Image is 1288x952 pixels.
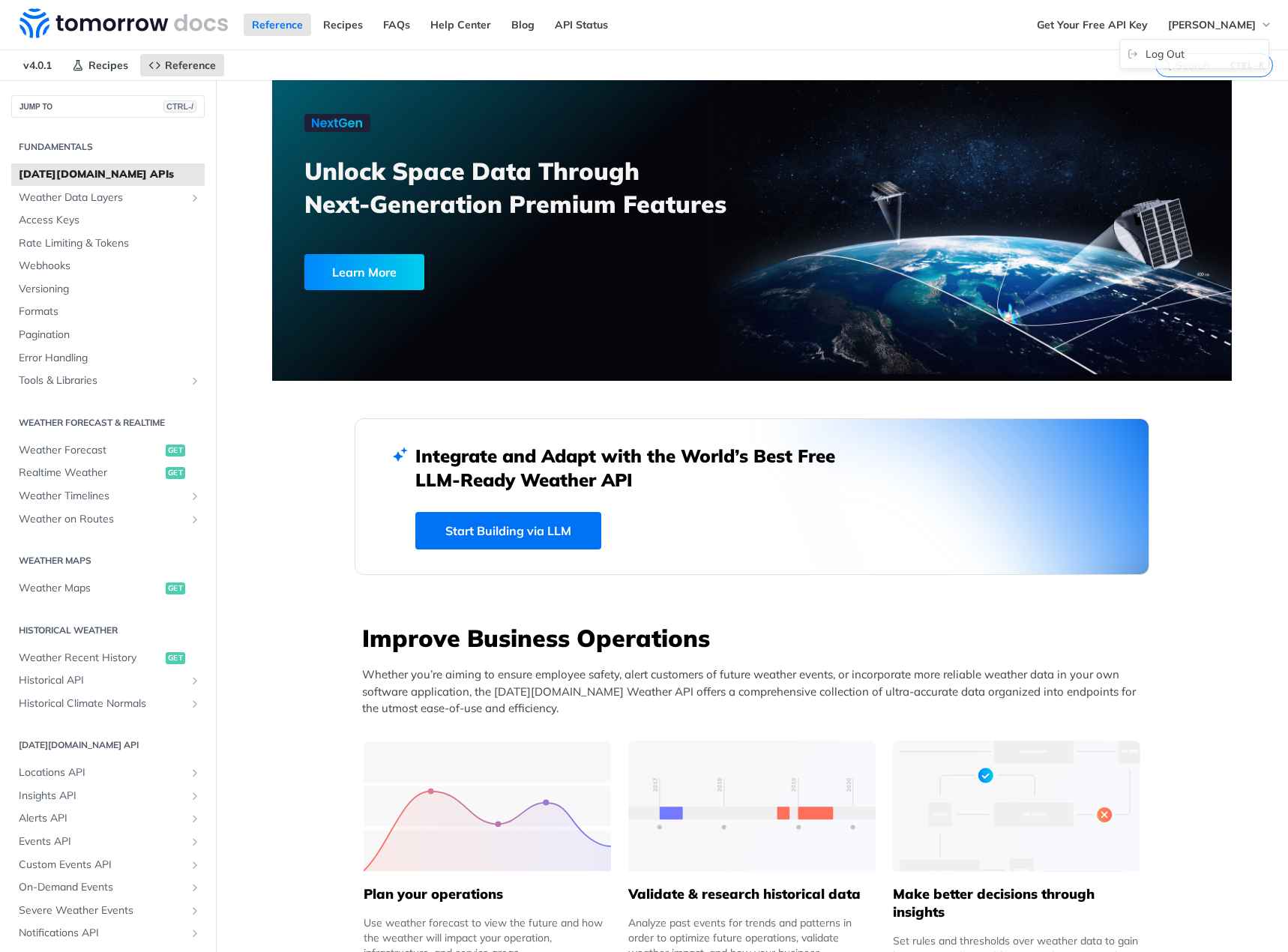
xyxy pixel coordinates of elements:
a: Versioning [11,278,205,301]
a: Log Out [1120,43,1269,64]
a: Weather Mapsget [11,577,205,600]
span: [PERSON_NAME] [1168,18,1256,31]
span: Rate Limiting & Tokens [19,236,201,251]
a: Error Handling [11,347,205,370]
button: JUMP TOCTRL-/ [11,95,205,118]
span: CTRL-/ [163,100,196,112]
span: Reference [165,58,216,72]
span: Weather Forecast [19,443,162,458]
a: Reference [244,13,311,36]
button: Show subpages for Insights API [189,790,201,802]
span: Tools & Libraries [19,373,185,388]
span: get [166,582,185,594]
img: 39565e8-group-4962x.svg [364,741,611,872]
button: Show subpages for On-Demand Events [189,882,201,894]
button: Show subpages for Alerts API [189,813,201,825]
a: Severe Weather EventsShow subpages for Severe Weather Events [11,900,205,922]
span: Historical Climate Normals [19,696,185,711]
a: Weather Recent Historyget [11,647,205,669]
a: Realtime Weatherget [11,462,205,484]
h5: Plan your operations [364,885,611,903]
h3: Improve Business Operations [362,621,1149,654]
a: Weather TimelinesShow subpages for Weather Timelines [11,485,205,507]
button: Show subpages for Historical Climate Normals [189,698,201,710]
img: Tomorrow.io Weather API Docs [19,8,228,38]
span: Severe Weather Events [19,903,185,918]
a: On-Demand EventsShow subpages for On-Demand Events [11,876,205,899]
a: Learn More [304,254,675,290]
span: Weather Data Layers [19,190,185,205]
span: [DATE][DOMAIN_NAME] APIs [19,167,201,182]
a: Notifications APIShow subpages for Notifications API [11,922,205,945]
span: Pagination [19,328,201,343]
a: Custom Events APIShow subpages for Custom Events API [11,854,205,876]
div: Learn More [304,254,424,290]
a: Weather Forecastget [11,439,205,462]
button: Show subpages for Weather Data Layers [189,192,201,204]
button: Show subpages for Events API [189,836,201,848]
span: get [166,652,185,664]
span: Events API [19,834,185,849]
a: Recipes [315,13,371,36]
a: Recipes [64,54,136,76]
a: Insights APIShow subpages for Insights API [11,785,205,807]
a: Help Center [422,13,499,36]
a: Alerts APIShow subpages for Alerts API [11,807,205,830]
h3: Unlock Space Data Through Next-Generation Premium Features [304,154,768,220]
span: Error Handling [19,351,201,366]
a: [DATE][DOMAIN_NAME] APIs [11,163,205,186]
button: Show subpages for Locations API [189,767,201,779]
a: Tools & LibrariesShow subpages for Tools & Libraries [11,370,205,392]
span: Weather Recent History [19,651,162,666]
a: Formats [11,301,205,323]
button: Show subpages for Tools & Libraries [189,375,201,387]
a: Start Building via LLM [415,512,601,549]
h5: Validate & research historical data [628,885,876,903]
span: Alerts API [19,811,185,826]
span: On-Demand Events [19,880,185,895]
h2: Fundamentals [11,140,205,154]
span: Realtime Weather [19,466,162,480]
span: Historical API [19,673,185,688]
button: Show subpages for Weather Timelines [189,490,201,502]
a: Historical Climate NormalsShow subpages for Historical Climate Normals [11,693,205,715]
span: get [166,467,185,479]
button: Show subpages for Weather on Routes [189,513,201,525]
a: Pagination [11,324,205,346]
img: a22d113-group-496-32x.svg [893,741,1140,872]
a: Weather Data LayersShow subpages for Weather Data Layers [11,187,205,209]
a: FAQs [375,13,418,36]
span: Notifications API [19,926,185,941]
a: Locations APIShow subpages for Locations API [11,762,205,784]
span: Weather Timelines [19,489,185,504]
span: Access Keys [19,213,201,228]
span: get [166,445,185,457]
a: Weather on RoutesShow subpages for Weather on Routes [11,508,205,531]
span: Webhooks [19,259,201,274]
h2: Historical Weather [11,624,205,637]
span: Insights API [19,789,185,804]
span: Versioning [19,282,201,297]
h2: Weather Maps [11,554,205,567]
p: Whether you’re aiming to ensure employee safety, alert customers of future weather events, or inc... [362,666,1149,717]
button: Show subpages for Historical API [189,675,201,687]
a: Events APIShow subpages for Events API [11,831,205,853]
a: Get Your Free API Key [1029,13,1156,36]
span: v4.0.1 [15,54,60,76]
h2: Weather Forecast & realtime [11,416,205,430]
span: Formats [19,304,201,319]
button: [PERSON_NAME] [1160,13,1281,36]
a: API Status [547,13,616,36]
a: Webhooks [11,255,205,277]
a: Reference [140,54,224,76]
h2: [DATE][DOMAIN_NAME] API [11,738,205,752]
img: 13d7ca0-group-496-2.svg [628,741,876,872]
a: Blog [503,13,543,36]
h2: Integrate and Adapt with the World’s Best Free LLM-Ready Weather API [415,444,858,492]
button: Show subpages for Custom Events API [189,859,201,871]
span: Weather on Routes [19,512,185,527]
span: Custom Events API [19,858,185,873]
span: Locations API [19,765,185,780]
img: NextGen [304,114,370,132]
a: Access Keys [11,209,205,232]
